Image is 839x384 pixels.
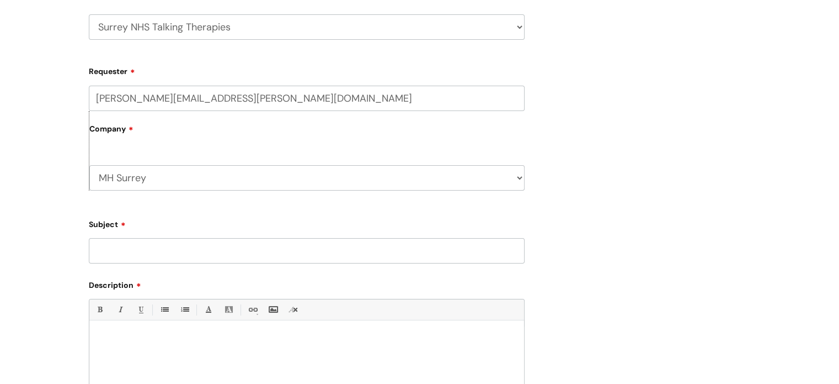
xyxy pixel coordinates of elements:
[178,303,191,317] a: 1. Ordered List (Ctrl-Shift-8)
[157,303,171,317] a: • Unordered List (Ctrl-Shift-7)
[222,303,236,317] a: Back Color
[113,303,127,317] a: Italic (Ctrl-I)
[286,303,300,317] a: Remove formatting (Ctrl-\)
[201,303,215,317] a: Font Color
[133,303,147,317] a: Underline(Ctrl-U)
[89,86,525,111] input: Email
[89,63,525,76] label: Requester
[89,120,525,145] label: Company
[93,303,106,317] a: Bold (Ctrl-B)
[89,216,525,229] label: Subject
[89,277,525,290] label: Description
[245,303,259,317] a: Link
[266,303,280,317] a: Insert Image...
